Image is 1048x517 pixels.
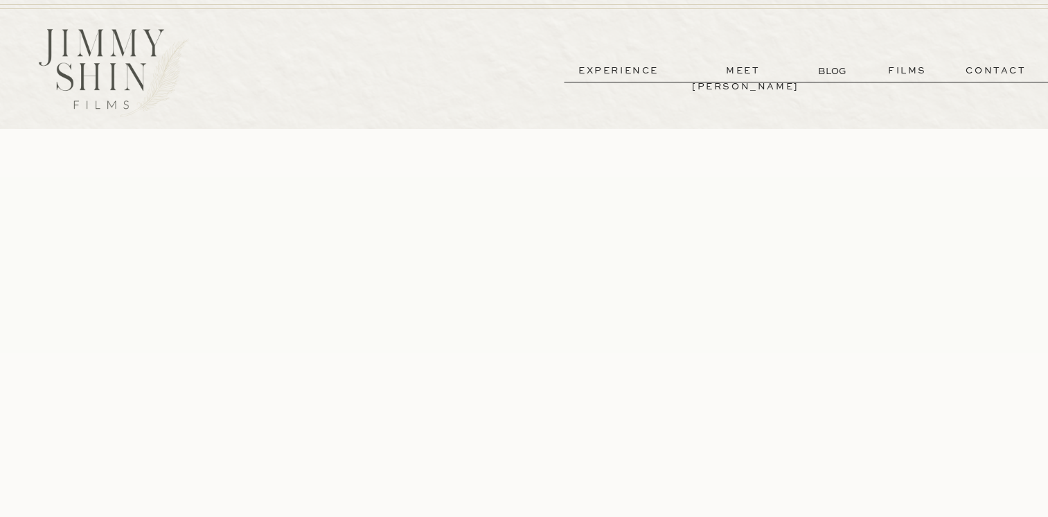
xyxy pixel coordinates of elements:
[692,63,794,79] a: meet [PERSON_NAME]
[567,63,670,79] a: experience
[818,64,849,78] a: BLOG
[873,63,941,79] a: films
[946,63,1046,79] a: contact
